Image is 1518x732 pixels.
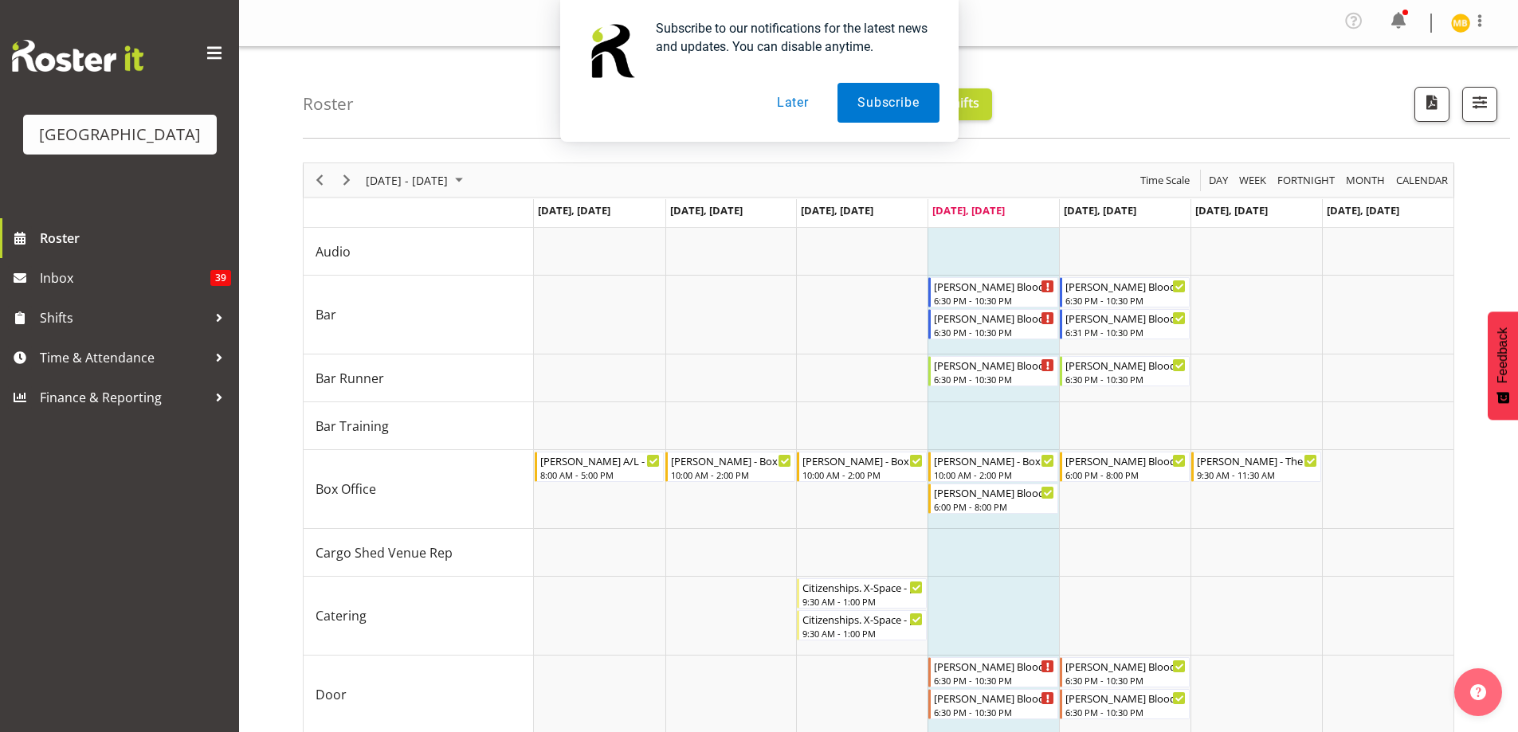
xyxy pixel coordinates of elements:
img: help-xxl-2.png [1470,684,1486,700]
div: Catering"s event - Citizenships. X-Space - Lisa Camplin Begin From Wednesday, September 3, 2025 a... [797,578,927,609]
button: Timeline Month [1343,170,1388,190]
div: Box Office"s event - Wendy - Box Office (Daytime Shifts) - Wendy Auld Begin From Tuesday, Septemb... [665,452,795,482]
div: 6:30 PM - 10:30 PM [934,674,1054,687]
span: Bar [316,305,336,324]
div: 6:00 PM - 8:00 PM [934,500,1054,513]
span: [DATE], [DATE] [538,203,610,217]
div: [PERSON_NAME] - Box Office (Daytime Shifts) - [PERSON_NAME] [671,452,791,468]
div: [PERSON_NAME] Bloody [PERSON_NAME] - [PERSON_NAME] [1065,278,1186,294]
span: calendar [1394,170,1449,190]
div: 6:30 PM - 10:30 PM [934,706,1054,718]
div: Subscribe to our notifications for the latest news and updates. You can disable anytime. [643,19,939,56]
div: 6:31 PM - 10:30 PM [1065,326,1186,339]
span: Fortnight [1276,170,1336,190]
div: Bar"s event - Kevin Bloody Wilson - Aaron Smart Begin From Thursday, September 4, 2025 at 6:30:00... [928,309,1058,339]
div: Bar Runner"s event - Kevin Bloody Wilson - Chris Darlington Begin From Friday, September 5, 2025 ... [1060,356,1190,386]
div: Citizenships. X-Space - [PERSON_NAME] [802,611,923,627]
button: Timeline Week [1237,170,1269,190]
div: [PERSON_NAME] Bloody [PERSON_NAME] - [PERSON_NAME] [934,278,1054,294]
span: 39 [210,270,231,286]
div: [PERSON_NAME] Bloody [PERSON_NAME] - [PERSON_NAME] [1065,658,1186,674]
div: Door"s event - Kevin Bloody Wilson - Aiddie Carnihan Begin From Thursday, September 4, 2025 at 6:... [928,657,1058,687]
div: [PERSON_NAME] Bloody [PERSON_NAME] - Box office - [PERSON_NAME] [934,484,1054,500]
span: Week [1238,170,1268,190]
button: Feedback - Show survey [1488,311,1518,420]
div: 6:30 PM - 10:30 PM [934,294,1054,307]
td: Box Office resource [304,450,534,529]
div: Box Office"s event - Michelle - Kevin Bloody Wilson - Box office - Michelle Bradbury Begin From T... [928,483,1058,514]
div: 6:30 PM - 10:30 PM [1065,706,1186,718]
div: 6:30 PM - 10:30 PM [1065,294,1186,307]
div: [PERSON_NAME] Bloody [PERSON_NAME] [PERSON_NAME] [1065,310,1186,326]
span: [DATE], [DATE] [801,203,873,217]
span: Inbox [40,266,210,290]
div: [PERSON_NAME] Bloody [PERSON_NAME] - [PERSON_NAME] [1065,690,1186,706]
span: Audio [316,242,351,261]
td: Catering resource [304,577,534,656]
div: 9:30 AM - 1:00 PM [802,595,923,608]
span: Box Office [316,480,376,499]
div: Bar"s event - Kevin Bloody Wilson - Kelly Shepherd Begin From Friday, September 5, 2025 at 6:30:0... [1060,277,1190,307]
span: [DATE], [DATE] [670,203,743,217]
span: Finance & Reporting [40,386,207,409]
button: Previous [309,170,331,190]
div: 10:00 AM - 2:00 PM [934,468,1054,481]
span: Cargo Shed Venue Rep [316,543,453,562]
div: Previous [306,163,333,197]
div: Next [333,163,360,197]
span: Catering [316,606,367,625]
div: 6:00 PM - 8:00 PM [1065,468,1186,481]
span: Time Scale [1139,170,1191,190]
button: Next [336,170,358,190]
span: [DATE] - [DATE] [364,170,449,190]
div: [PERSON_NAME] A/L - [PERSON_NAME] [540,452,661,468]
div: Bar"s event - Kevin Bloody Wilson - Hanna Peters Begin From Friday, September 5, 2025 at 6:31:00 ... [1060,309,1190,339]
div: Citizenships. X-Space - [PERSON_NAME] [802,579,923,595]
div: Box Office"s event - Wendy - The Orange Box - Ticketing Box Office - Wendy Auld Begin From Saturd... [1191,452,1321,482]
div: Catering"s event - Citizenships. X-Space - Robin Hendriks Begin From Wednesday, September 3, 2025... [797,610,927,640]
div: [PERSON_NAME] Bloody [PERSON_NAME] - [PERSON_NAME] [934,690,1054,706]
span: Day [1207,170,1230,190]
span: Shifts [40,306,207,330]
button: September 01 - 07, 2025 [363,170,470,190]
div: 6:30 PM - 10:30 PM [934,373,1054,386]
div: [PERSON_NAME] Bloody [PERSON_NAME] - [PERSON_NAME] [934,658,1054,674]
div: Bar Runner"s event - Kevin Bloody Wilson - Robin Hendriks Begin From Thursday, September 4, 2025 ... [928,356,1058,386]
div: 10:00 AM - 2:00 PM [671,468,791,481]
span: [DATE], [DATE] [1064,203,1136,217]
div: Box Office"s event - Renee - Kevin Bloody Wilson - Box office - Renée Hewitt Begin From Friday, S... [1060,452,1190,482]
span: [DATE], [DATE] [1195,203,1268,217]
div: Box Office"s event - Wendy - Box Office (Daytime Shifts) - Wendy Auld Begin From Wednesday, Septe... [797,452,927,482]
button: Month [1394,170,1451,190]
div: 6:30 PM - 10:30 PM [1065,674,1186,687]
span: Bar Training [316,417,389,436]
div: 10:00 AM - 2:00 PM [802,468,923,481]
div: [PERSON_NAME] - Box Office (Daytime Shifts) - [PERSON_NAME] [802,452,923,468]
img: notification icon [579,19,643,83]
div: Bar"s event - Kevin Bloody Wilson - Chris Darlington Begin From Thursday, September 4, 2025 at 6:... [928,277,1058,307]
div: [PERSON_NAME] Bloody [PERSON_NAME] [934,310,1054,326]
div: Door"s event - Kevin Bloody Wilson - Heather Powell Begin From Friday, September 5, 2025 at 6:30:... [1060,689,1190,719]
span: Time & Attendance [40,346,207,370]
div: [PERSON_NAME] - Box Office (Daytime Shifts) - [PERSON_NAME] [934,452,1054,468]
td: Cargo Shed Venue Rep resource [304,529,534,577]
div: 6:30 PM - 10:30 PM [934,326,1054,339]
td: Bar resource [304,276,534,354]
div: Door"s event - Kevin Bloody Wilson - Ruby Grace Begin From Friday, September 5, 2025 at 6:30:00 P... [1060,657,1190,687]
button: Timeline Day [1206,170,1231,190]
span: Feedback [1496,327,1510,383]
span: [DATE], [DATE] [932,203,1005,217]
div: [PERSON_NAME] Bloody [PERSON_NAME] - [PERSON_NAME] [1065,357,1186,373]
td: Bar Runner resource [304,354,534,402]
button: Time Scale [1138,170,1193,190]
div: [PERSON_NAME] Bloody [PERSON_NAME] - Box office - [PERSON_NAME] [1065,452,1186,468]
div: [PERSON_NAME] - The Orange Box - Ticketing Box Office - [PERSON_NAME] [1197,452,1317,468]
div: Door"s event - Kevin Bloody Wilson - Tommy Shorter Begin From Thursday, September 4, 2025 at 6:30... [928,689,1058,719]
td: Bar Training resource [304,402,534,450]
div: 9:30 AM - 1:00 PM [802,627,923,640]
span: Roster [40,226,231,250]
span: Bar Runner [316,369,384,388]
span: Month [1344,170,1387,190]
div: 9:30 AM - 11:30 AM [1197,468,1317,481]
button: Fortnight [1275,170,1338,190]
